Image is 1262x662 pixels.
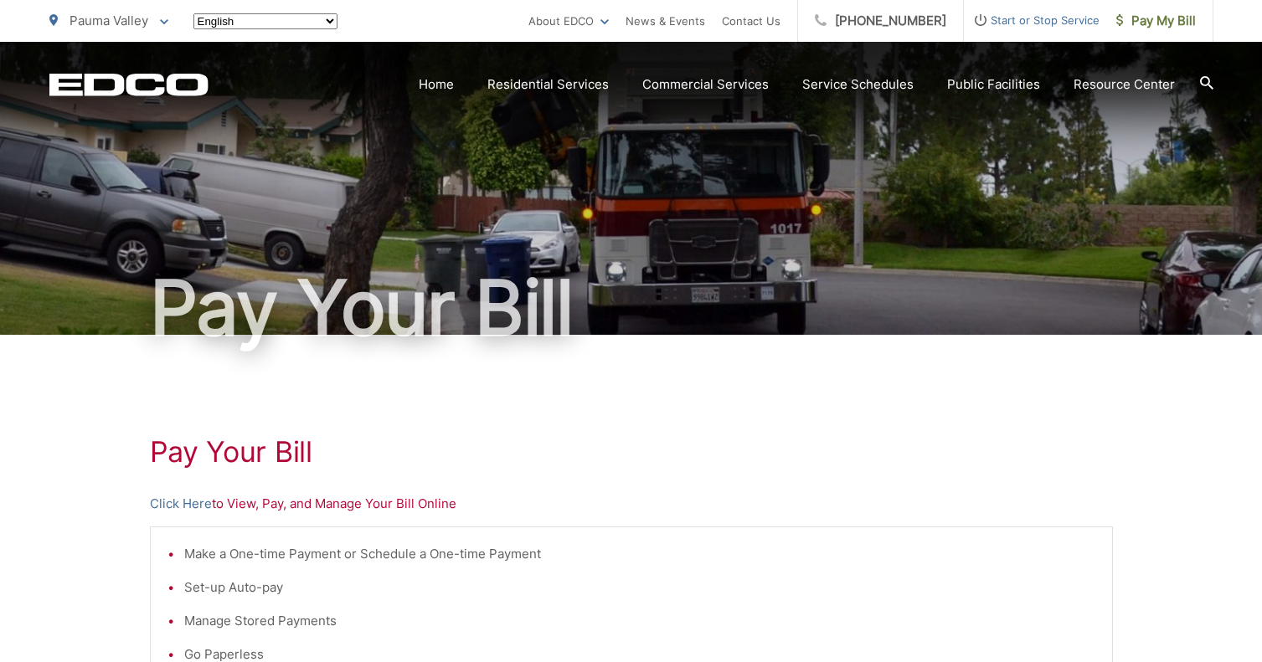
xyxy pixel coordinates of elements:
[528,11,609,31] a: About EDCO
[184,544,1095,564] li: Make a One-time Payment or Schedule a One-time Payment
[184,611,1095,631] li: Manage Stored Payments
[49,73,209,96] a: EDCD logo. Return to the homepage.
[1116,11,1196,31] span: Pay My Bill
[49,266,1213,350] h1: Pay Your Bill
[150,494,1113,514] p: to View, Pay, and Manage Your Bill Online
[184,577,1095,598] li: Set-up Auto-pay
[487,74,609,95] a: Residential Services
[150,435,1113,469] h1: Pay Your Bill
[1074,74,1175,95] a: Resource Center
[626,11,705,31] a: News & Events
[722,11,780,31] a: Contact Us
[193,13,337,29] select: Select a language
[419,74,454,95] a: Home
[802,74,914,95] a: Service Schedules
[150,494,212,514] a: Click Here
[947,74,1040,95] a: Public Facilities
[642,74,769,95] a: Commercial Services
[70,13,148,28] span: Pauma Valley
